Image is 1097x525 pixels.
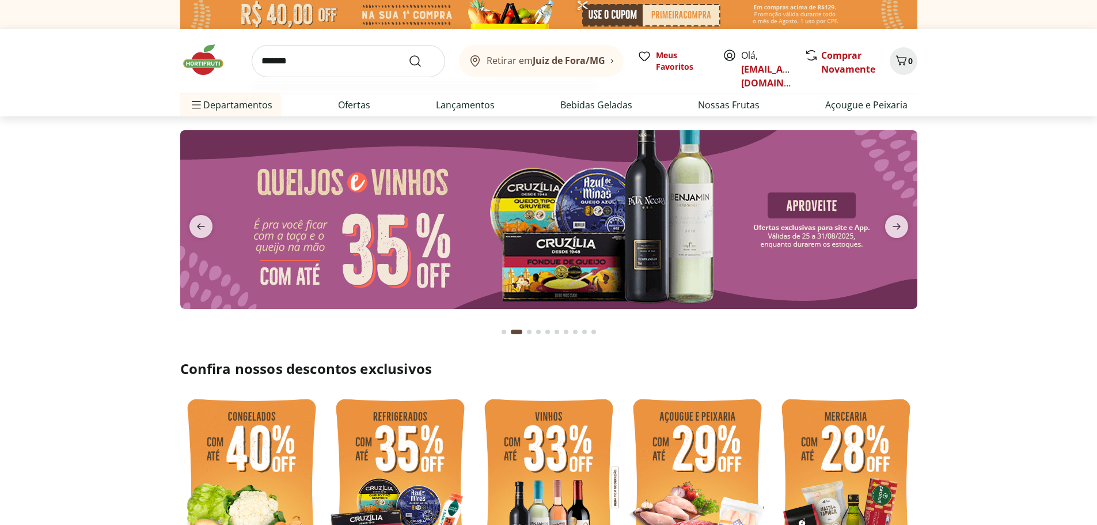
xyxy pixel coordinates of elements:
[890,47,917,75] button: Carrinho
[534,318,543,346] button: Go to page 4 from fs-carousel
[560,98,632,112] a: Bebidas Geladas
[876,215,917,238] button: next
[189,91,203,119] button: Menu
[408,54,436,68] button: Submit Search
[571,318,580,346] button: Go to page 8 from fs-carousel
[908,55,913,66] span: 0
[180,215,222,238] button: previous
[656,50,709,73] span: Meus Favoritos
[821,49,875,75] a: Comprar Novamente
[561,318,571,346] button: Go to page 7 from fs-carousel
[189,91,272,119] span: Departamentos
[180,360,917,378] h2: Confira nossos descontos exclusivos
[499,318,508,346] button: Go to page 1 from fs-carousel
[525,318,534,346] button: Go to page 3 from fs-carousel
[741,63,821,89] a: [EMAIL_ADDRESS][DOMAIN_NAME]
[508,318,525,346] button: Current page from fs-carousel
[825,98,908,112] a: Açougue e Peixaria
[741,48,792,90] span: Olá,
[436,98,495,112] a: Lançamentos
[698,98,760,112] a: Nossas Frutas
[589,318,598,346] button: Go to page 10 from fs-carousel
[580,318,589,346] button: Go to page 9 from fs-carousel
[552,318,561,346] button: Go to page 6 from fs-carousel
[252,45,445,77] input: search
[180,43,238,77] img: Hortifruti
[338,98,370,112] a: Ofertas
[180,130,917,309] img: queijos e vinhos
[637,50,709,73] a: Meus Favoritos
[487,55,605,66] span: Retirar em
[459,45,624,77] button: Retirar emJuiz de Fora/MG
[533,54,605,67] b: Juiz de Fora/MG
[543,318,552,346] button: Go to page 5 from fs-carousel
